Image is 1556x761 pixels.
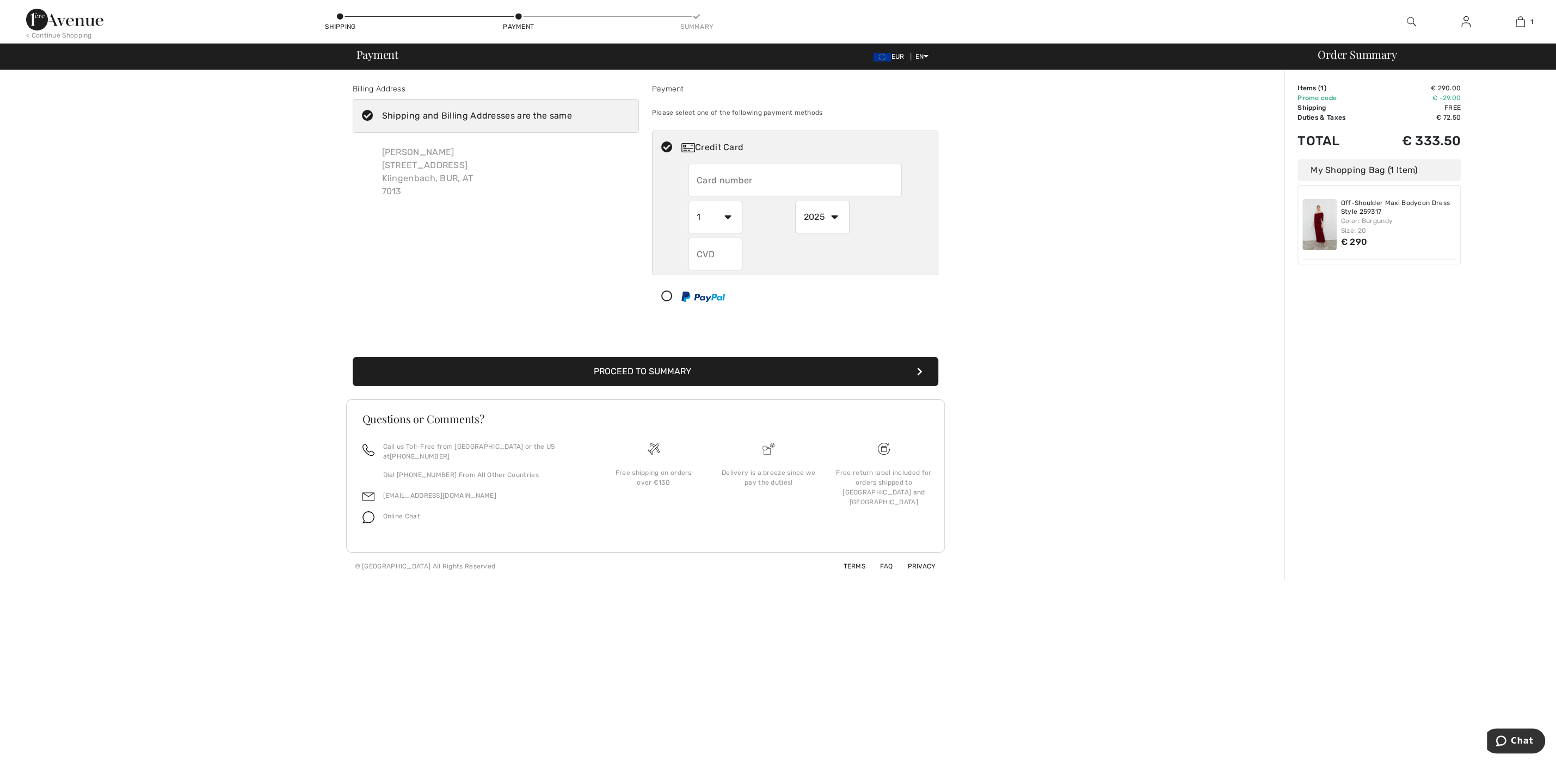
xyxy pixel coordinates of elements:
[355,561,496,571] div: © [GEOGRAPHIC_DATA] All Rights Reserved
[356,49,398,60] span: Payment
[835,468,933,507] div: Free return label included for orders shipped to [GEOGRAPHIC_DATA] and [GEOGRAPHIC_DATA]
[605,468,703,487] div: Free shipping on orders over €130
[648,443,660,455] img: Free shipping on orders over &#8364;130
[1453,15,1479,29] a: Sign In
[1341,199,1456,216] a: Off-Shoulder Maxi Bodycon Dress Style 259317
[362,444,374,456] img: call
[878,443,890,455] img: Free shipping on orders over &#8364;130
[652,99,938,126] div: Please select one of the following payment methods
[1461,15,1471,28] img: My Info
[1341,216,1456,236] div: Color: Burgundy Size: 20
[1297,113,1371,122] td: Duties & Taxes
[915,53,929,60] span: EN
[383,492,496,499] a: [EMAIL_ADDRESS][DOMAIN_NAME]
[688,164,902,196] input: Card number
[1493,15,1547,28] a: 1
[383,442,583,461] p: Call us Toll-Free from [GEOGRAPHIC_DATA] or the US at
[688,238,742,270] input: CVD
[719,468,817,487] div: Delivery is a breeze since we pay the duties!
[1341,237,1368,247] span: € 290
[681,141,931,154] div: Credit Card
[362,413,928,424] h3: Questions or Comments?
[1407,15,1416,28] img: search the website
[830,562,865,570] a: Terms
[26,30,92,40] div: < Continue Shopping
[502,22,535,32] div: Payment
[1297,103,1371,113] td: Shipping
[26,9,103,30] img: 1ère Avenue
[1487,728,1545,756] iframe: Opens a widget where you can chat to one of our agents
[1297,83,1371,93] td: Items ( )
[324,22,356,32] div: Shipping
[867,562,893,570] a: FAQ
[390,453,450,460] a: [PHONE_NUMBER]
[373,137,482,207] div: [PERSON_NAME] [STREET_ADDRESS] Klingenbach, BUR, AT 7013
[874,53,908,60] span: EUR
[1302,199,1337,250] img: Off-Shoulder Maxi Bodycon Dress Style 259317
[1371,122,1461,159] td: € 333.50
[681,143,695,152] img: Credit Card
[1297,93,1371,103] td: Promo code
[1530,17,1533,27] span: 1
[762,443,774,455] img: Delivery is a breeze since we pay the duties!
[874,53,891,61] img: Euro
[1371,103,1461,113] td: Free
[382,109,572,122] div: Shipping and Billing Addresses are the same
[681,292,725,302] img: PayPal
[680,22,713,32] div: Summary
[383,470,583,480] p: Dial [PHONE_NUMBER] From All Other Countries
[1516,15,1525,28] img: My Bag
[353,357,938,386] button: Proceed to Summary
[1371,93,1461,103] td: € -29.00
[894,562,936,570] a: Privacy
[383,512,420,520] span: Online Chat
[1371,83,1461,93] td: € 290.00
[1371,113,1461,122] td: € 72.50
[652,83,938,95] div: Payment
[353,83,639,95] div: Billing Address
[362,511,374,523] img: chat
[1320,84,1324,92] span: 1
[1297,159,1461,181] div: My Shopping Bag (1 Item)
[1305,49,1549,60] div: Order Summary
[362,491,374,503] img: email
[1297,122,1371,159] td: Total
